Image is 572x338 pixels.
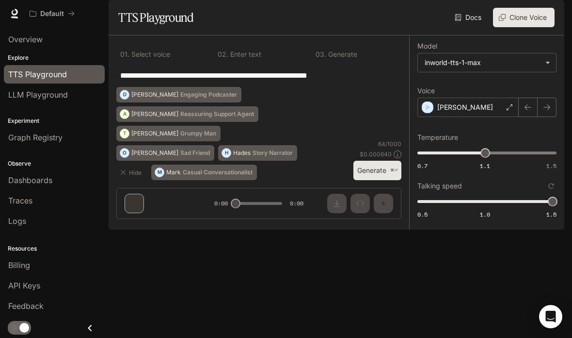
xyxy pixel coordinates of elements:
button: A[PERSON_NAME]Reassuring Support Agent [116,106,258,122]
p: [PERSON_NAME] [131,150,178,156]
div: inworld-tts-1-max [418,53,556,72]
p: 0 1 . [120,51,129,58]
p: Select voice [129,51,170,58]
p: Sad Friend [180,150,210,156]
p: Engaging Podcaster [180,92,237,98]
div: O [120,145,129,161]
span: 1.1 [480,162,490,170]
p: Default [40,10,64,18]
div: A [120,106,129,122]
p: [PERSON_NAME] [437,102,493,112]
span: 0.7 [417,162,428,170]
p: Story Narrator [253,150,293,156]
p: [PERSON_NAME] [131,111,178,117]
p: [PERSON_NAME] [131,131,178,136]
p: 0 3 . [316,51,326,58]
div: M [155,165,164,180]
div: H [222,145,231,161]
button: All workspaces [25,4,79,23]
p: Talking speed [417,183,462,189]
div: Open Intercom Messenger [539,305,562,328]
p: Reassuring Support Agent [180,111,254,117]
h1: TTS Playground [118,8,193,27]
button: Hide [116,165,147,180]
div: T [120,126,129,141]
p: ⌘⏎ [390,168,397,173]
div: inworld-tts-1-max [425,58,540,68]
a: Docs [453,8,485,27]
button: MMarkCasual Conversationalist [151,165,257,180]
p: Generate [326,51,357,58]
p: Model [417,43,437,50]
p: Hades [233,150,251,156]
button: HHadesStory Narrator [218,145,297,161]
p: 0 2 . [218,51,228,58]
span: 1.5 [546,162,556,170]
button: D[PERSON_NAME]Engaging Podcaster [116,87,241,102]
span: 1.5 [546,210,556,219]
button: Clone Voice [493,8,555,27]
button: T[PERSON_NAME]Grumpy Man [116,126,221,141]
p: Temperature [417,134,458,141]
div: D [120,87,129,102]
button: Generate⌘⏎ [353,161,401,181]
button: Reset to default [546,181,556,191]
p: Casual Conversationalist [183,169,253,175]
span: 0.5 [417,210,428,219]
span: 1.0 [480,210,490,219]
button: O[PERSON_NAME]Sad Friend [116,145,214,161]
p: [PERSON_NAME] [131,92,178,98]
p: Enter text [228,51,261,58]
p: Grumpy Man [180,131,216,136]
p: Voice [417,87,435,94]
p: Mark [166,169,181,175]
